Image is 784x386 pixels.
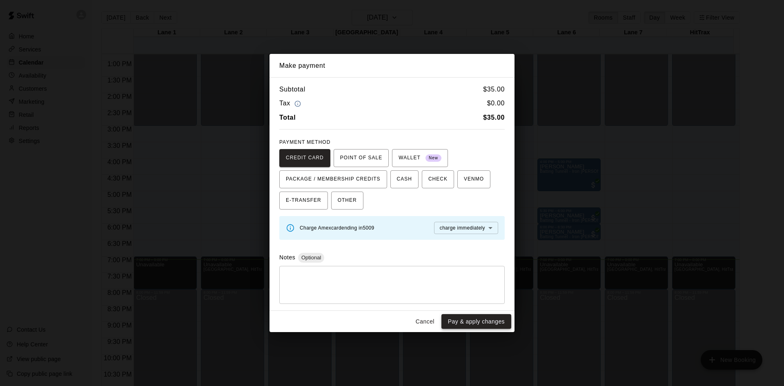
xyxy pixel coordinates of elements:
span: POINT OF SALE [340,152,382,165]
button: Cancel [412,314,438,329]
button: VENMO [457,170,490,188]
h6: $ 35.00 [483,84,505,95]
b: $ 35.00 [483,114,505,121]
span: WALLET [399,152,441,165]
h6: Tax [279,98,303,109]
button: E-TRANSFER [279,192,328,210]
button: CASH [390,170,419,188]
span: CREDIT CARD [286,152,324,165]
button: CREDIT CARD [279,149,330,167]
label: Notes [279,254,295,261]
button: Pay & apply changes [441,314,511,329]
span: OTHER [338,194,357,207]
span: Charge Amex card ending in 5009 [300,225,374,231]
span: PAYMENT METHOD [279,139,330,145]
span: VENMO [464,173,484,186]
button: OTHER [331,192,363,210]
b: Total [279,114,296,121]
span: charge immediately [440,225,485,231]
span: Optional [298,254,324,261]
span: CHECK [428,173,448,186]
button: POINT OF SALE [334,149,389,167]
button: WALLET New [392,149,448,167]
span: PACKAGE / MEMBERSHIP CREDITS [286,173,381,186]
span: New [425,153,441,164]
h2: Make payment [269,54,514,78]
button: PACKAGE / MEMBERSHIP CREDITS [279,170,387,188]
h6: Subtotal [279,84,305,95]
span: CASH [397,173,412,186]
button: CHECK [422,170,454,188]
span: E-TRANSFER [286,194,321,207]
h6: $ 0.00 [487,98,505,109]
